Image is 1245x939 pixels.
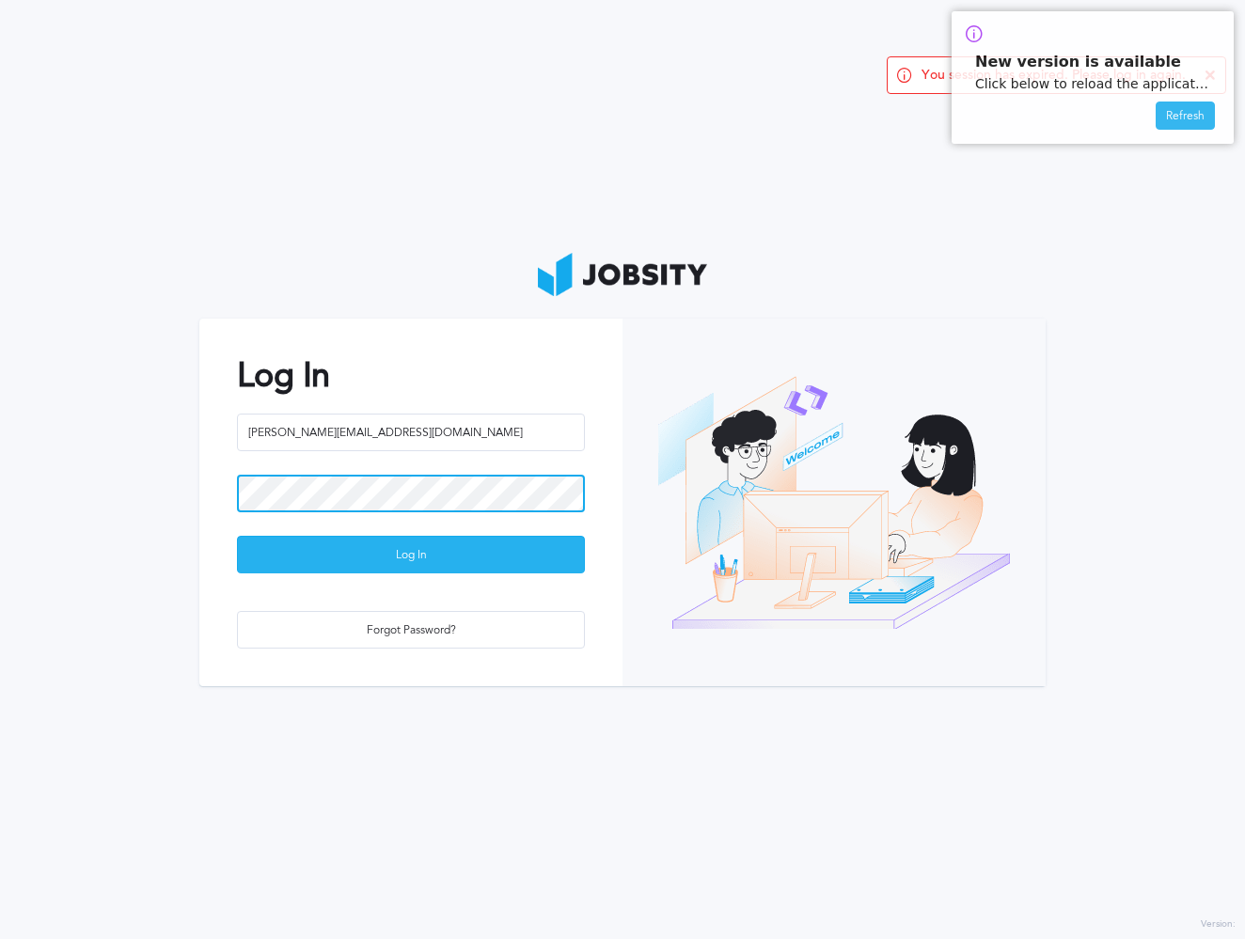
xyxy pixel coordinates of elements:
p: Click below to reload the application [975,76,1210,91]
span: You session has expired. Please log in again. [922,68,1186,83]
p: New version is available [975,54,1210,70]
button: Refresh [1156,102,1215,130]
div: Log In [238,537,584,574]
div: Refresh [1157,102,1214,131]
h2: Log In [237,356,585,395]
input: Email [237,414,585,451]
label: Version: [1201,919,1236,931]
button: Forgot Password? [237,611,585,649]
button: Log In [237,536,585,573]
div: Forgot Password? [238,612,584,649]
